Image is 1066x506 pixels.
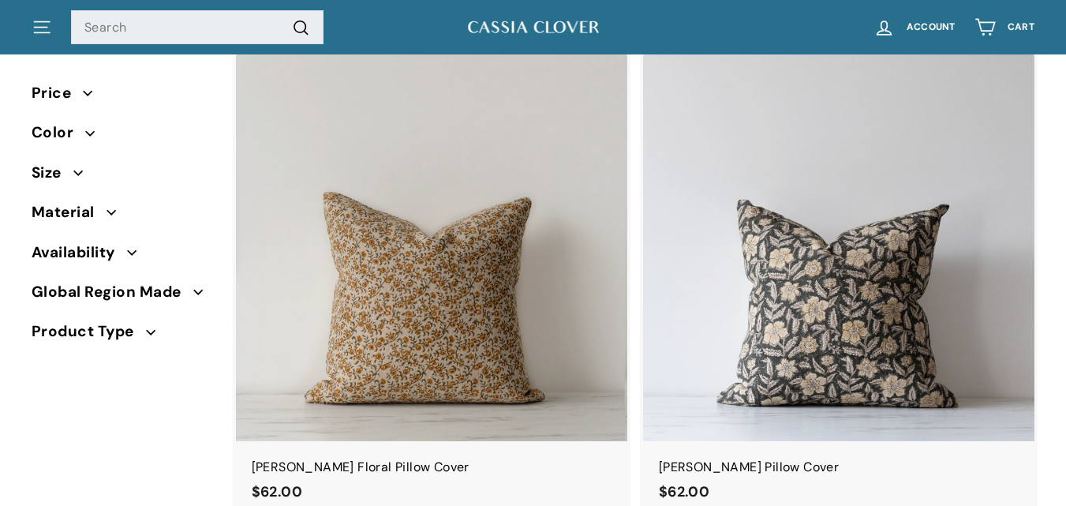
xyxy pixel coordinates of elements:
[659,457,1019,478] div: [PERSON_NAME] Pillow Cover
[32,276,211,316] button: Global Region Made
[32,117,211,156] button: Color
[32,197,211,236] button: Material
[32,81,83,105] span: Price
[32,201,107,224] span: Material
[32,241,127,264] span: Availability
[32,157,211,197] button: Size
[252,482,302,501] span: $62.00
[32,316,211,355] button: Product Type
[864,4,965,51] a: Account
[71,10,324,45] input: Search
[1008,22,1034,32] span: Cart
[907,22,956,32] span: Account
[32,121,85,144] span: Color
[32,320,146,343] span: Product Type
[252,457,612,478] div: [PERSON_NAME] Floral Pillow Cover
[32,280,193,304] span: Global Region Made
[659,482,709,501] span: $62.00
[32,237,211,276] button: Availability
[32,161,73,185] span: Size
[32,77,211,117] button: Price
[965,4,1044,51] a: Cart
